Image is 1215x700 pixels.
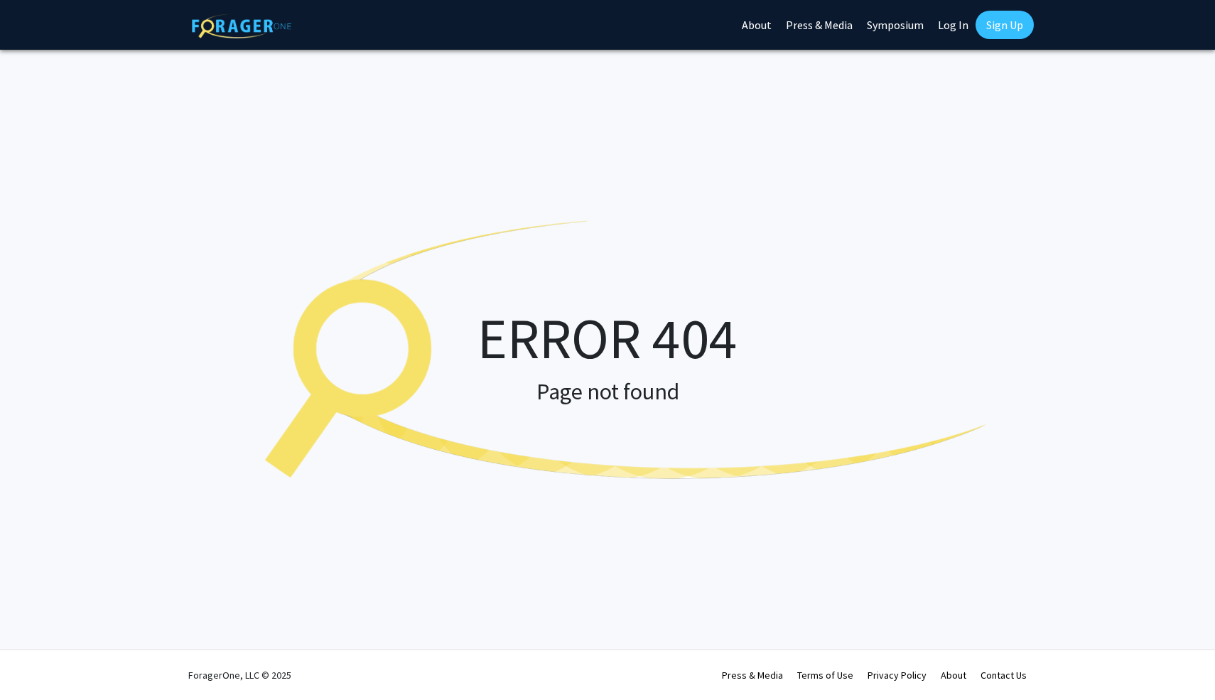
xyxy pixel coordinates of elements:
a: Sign Up [976,11,1034,39]
a: About [941,669,966,682]
h1: ERROR 404 [224,303,991,372]
div: ForagerOne, LLC © 2025 [188,650,291,700]
h2: Page not found [224,377,991,404]
a: Contact Us [981,669,1027,682]
img: ForagerOne Logo [192,14,291,38]
a: Privacy Policy [868,669,927,682]
a: Terms of Use [797,669,853,682]
a: Press & Media [722,669,783,682]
